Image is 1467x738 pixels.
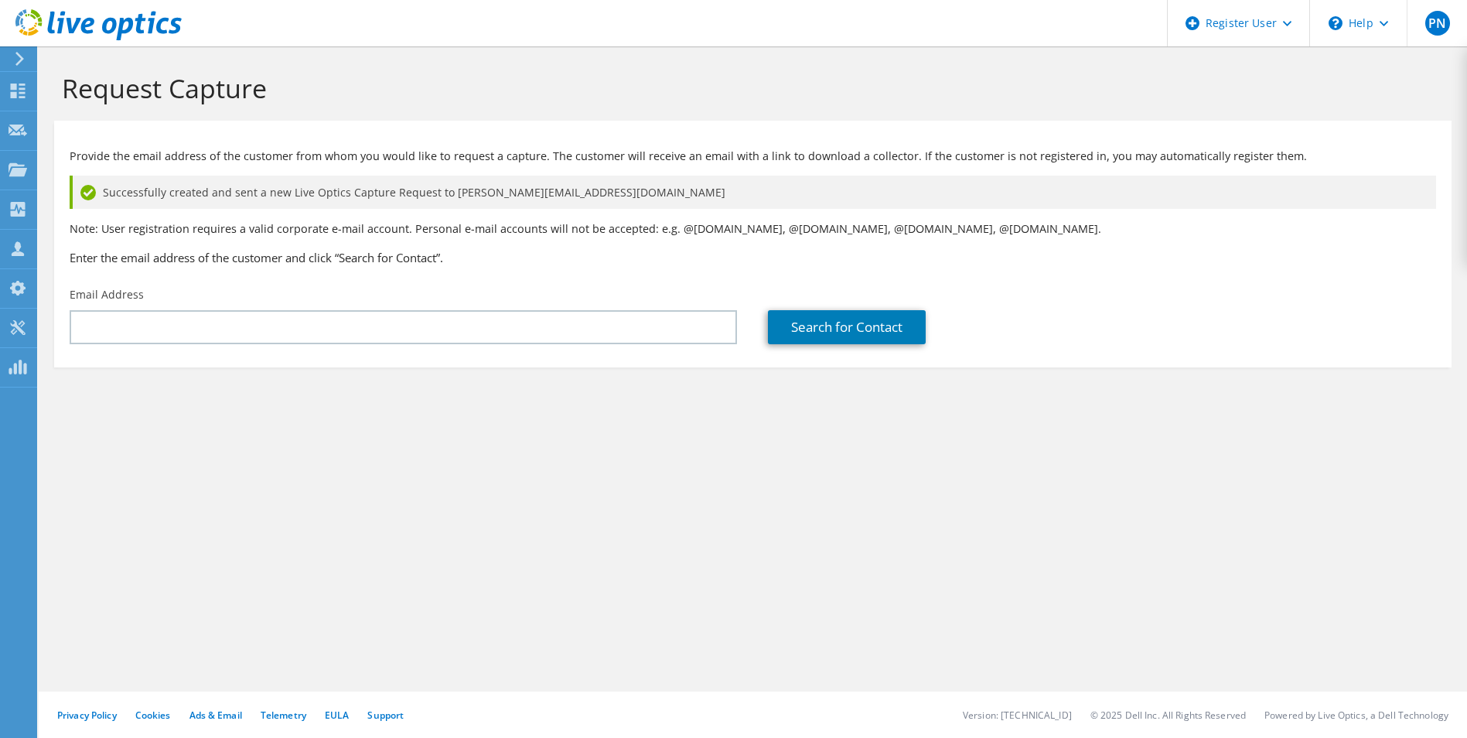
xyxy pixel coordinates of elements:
[1425,11,1450,36] span: PN
[261,709,306,722] a: Telemetry
[70,287,144,302] label: Email Address
[189,709,242,722] a: Ads & Email
[62,72,1436,104] h1: Request Capture
[70,249,1436,266] h3: Enter the email address of the customer and click “Search for Contact”.
[1264,709,1448,722] li: Powered by Live Optics, a Dell Technology
[963,709,1072,722] li: Version: [TECHNICAL_ID]
[57,709,117,722] a: Privacy Policy
[325,709,349,722] a: EULA
[1090,709,1246,722] li: © 2025 Dell Inc. All Rights Reserved
[103,184,725,201] span: Successfully created and sent a new Live Optics Capture Request to [PERSON_NAME][EMAIL_ADDRESS][D...
[768,310,926,344] a: Search for Contact
[367,709,404,722] a: Support
[70,220,1436,237] p: Note: User registration requires a valid corporate e-mail account. Personal e-mail accounts will ...
[1329,16,1342,30] svg: \n
[135,709,171,722] a: Cookies
[70,148,1436,165] p: Provide the email address of the customer from whom you would like to request a capture. The cust...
